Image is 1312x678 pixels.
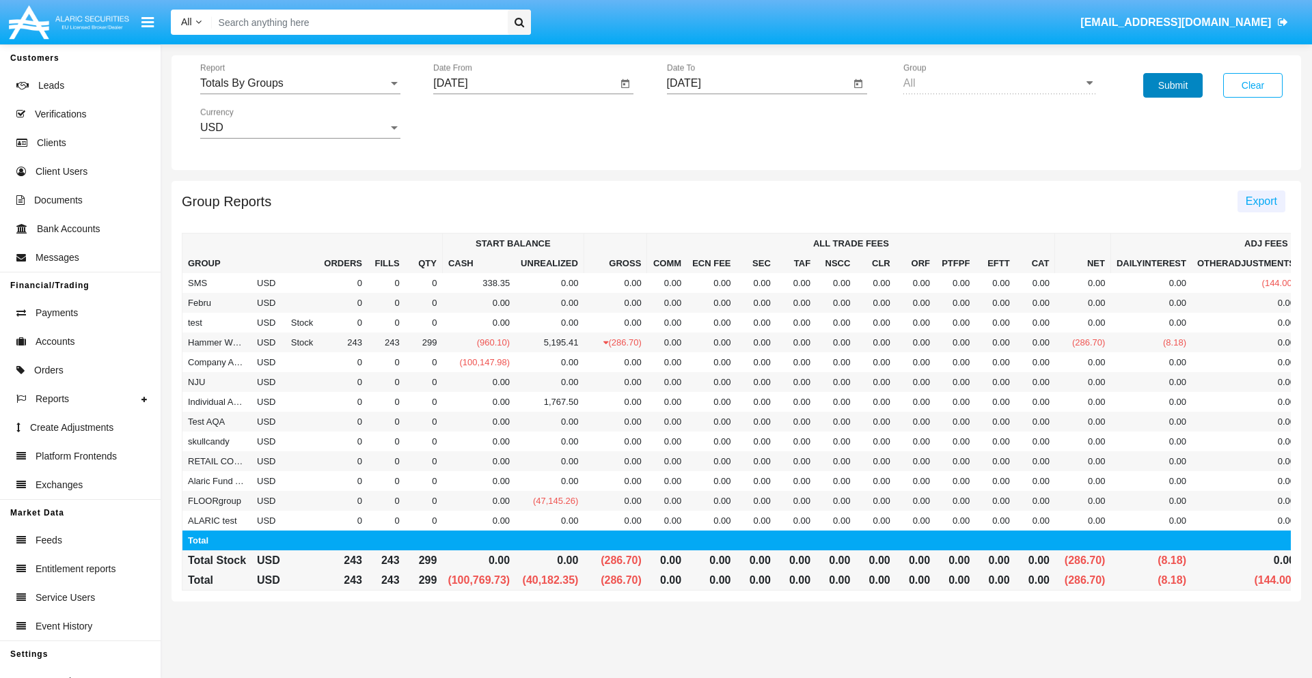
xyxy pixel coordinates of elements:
td: 0.00 [687,293,736,313]
td: 0.00 [647,491,687,511]
td: 0.00 [776,333,816,352]
td: 0.00 [687,372,736,392]
td: USD [251,313,286,333]
td: 0.00 [736,412,776,432]
span: All [181,16,192,27]
td: 0.00 [736,491,776,511]
td: 0.00 [856,352,895,372]
td: 0.00 [647,313,687,333]
td: 0.00 [975,333,1015,352]
td: 0.00 [896,372,935,392]
td: Febru [182,293,252,313]
td: 0.00 [442,372,515,392]
h5: Group Reports [182,196,271,207]
td: 0.00 [816,313,856,333]
td: 0.00 [1110,451,1192,471]
th: Orders [318,234,368,274]
td: 0 [318,412,368,432]
span: Feeds [36,533,62,548]
td: 0.00 [896,471,935,491]
td: 0.00 [1110,392,1192,412]
td: 0.00 [515,313,584,333]
td: 0 [318,293,368,313]
td: 0.00 [1055,273,1110,293]
td: 0.00 [856,412,895,432]
td: 0.00 [856,432,895,451]
td: 0.00 [736,313,776,333]
td: 0.00 [442,392,515,412]
td: 0.00 [736,392,776,412]
td: 0 [368,412,405,432]
td: 0.00 [1055,392,1110,412]
td: 0.00 [515,273,584,293]
th: NSCC [816,253,856,273]
td: 0.00 [935,471,975,491]
td: 0.00 [896,333,935,352]
td: 0.00 [776,451,816,471]
td: USD [251,293,286,313]
td: 0.00 [515,451,584,471]
th: Comm [647,253,687,273]
td: 0.00 [687,352,736,372]
td: 0.00 [896,352,935,372]
td: 0.00 [584,412,646,432]
span: Totals By Groups [200,77,284,89]
td: 338.35 [442,273,515,293]
td: USD [251,352,286,372]
td: 0.00 [975,313,1015,333]
td: 0.00 [736,333,776,352]
td: 0.00 [816,392,856,412]
td: Hammer Web Lite [182,333,252,352]
td: 0.00 [896,293,935,313]
td: 0.00 [687,333,736,352]
td: 0.00 [816,372,856,392]
td: USD [251,333,286,352]
td: 0.00 [935,352,975,372]
td: 0 [318,432,368,451]
td: test [182,313,252,333]
td: 0 [318,313,368,333]
td: 0.00 [856,333,895,352]
th: Gross [584,234,646,274]
td: 0.00 [736,352,776,372]
td: 0.00 [856,471,895,491]
td: 0 [405,273,443,293]
span: Clients [37,136,66,150]
th: Fills [368,234,405,274]
button: Clear [1223,73,1283,98]
td: USD [251,412,286,432]
td: 0.00 [442,412,515,432]
td: 0.00 [816,273,856,293]
td: 0.00 [515,293,584,313]
td: 0 [318,392,368,412]
td: 0.00 [1192,313,1300,333]
td: 0.00 [1055,352,1110,372]
td: skullcandy [182,432,252,451]
td: 0.00 [975,372,1015,392]
td: 0.00 [935,273,975,293]
td: RETAIL COMPANIES [182,451,252,471]
td: 0 [368,432,405,451]
td: 0.00 [1192,412,1300,432]
td: 0.00 [1015,293,1055,313]
span: Create Adjustments [30,421,113,435]
td: 0 [405,372,443,392]
a: All [171,15,212,29]
td: 0.00 [935,451,975,471]
td: 0.00 [1015,451,1055,471]
td: 0.00 [442,491,515,511]
td: 0.00 [1015,392,1055,412]
span: Leads [38,79,64,93]
td: 0 [405,352,443,372]
td: 0.00 [647,372,687,392]
th: All Trade Fees [647,234,1055,254]
td: 0.00 [1110,273,1192,293]
td: 0.00 [816,333,856,352]
th: Qty [405,234,443,274]
td: 0 [405,412,443,432]
td: 0.00 [935,432,975,451]
td: 0.00 [687,313,736,333]
td: 0.00 [1015,352,1055,372]
td: 0.00 [776,412,816,432]
td: 0.00 [856,372,895,392]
